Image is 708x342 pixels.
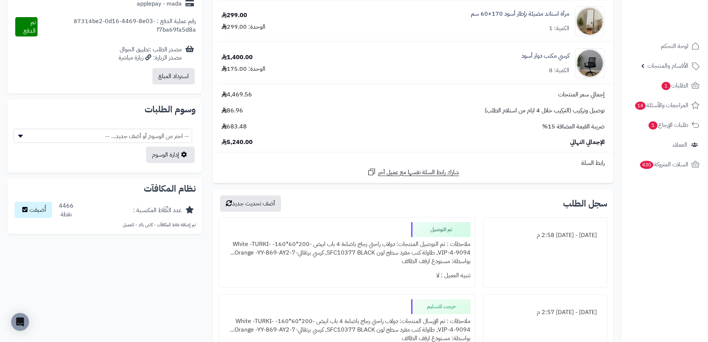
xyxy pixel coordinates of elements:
div: نقطة [59,210,74,219]
span: شارك رابط السلة نفسها مع عميل آخر [378,168,459,177]
span: تم الدفع [23,18,36,35]
button: استرداد المبلغ [152,68,195,84]
a: لوحة التحكم [625,37,704,55]
div: مصدر الزيارة: زيارة مباشرة [119,54,182,62]
a: طلبات الإرجاع1 [625,116,704,134]
div: تنبيه العميل : لا [224,268,470,283]
div: 1,400.00 [222,53,253,62]
span: الأقسام والمنتجات [647,61,688,71]
img: 1753945823-1-90x90.jpg [575,48,604,78]
span: -- اختر من الوسوم أو أضف جديد... -- [13,129,192,143]
span: -- اختر من الوسوم أو أضف جديد... -- [14,129,192,143]
a: إدارة الوسوم [146,147,195,163]
span: طلبات الإرجاع [648,120,688,130]
h2: نظام المكافآت [13,184,196,193]
span: 5,240.00 [222,138,253,147]
div: الوحدة: 299.00 [222,23,265,31]
div: خرجت للتسليم [411,299,471,314]
div: ملاحظات : تم التوصيل المنتجات: دولاب راحتي زجاج باضاءة 4 باب ابيض -200*60*160- White -TURKI-VIP-4... [224,237,470,269]
div: رقم عملية الدفع : 87314be2-0d16-4469-8e03-f7ba69fa5d8a [38,17,196,36]
div: عدد النِّقَاط المكتسبة : [133,206,182,215]
span: الإجمالي النهائي [570,138,605,147]
span: ضريبة القيمة المضافة 15% [542,122,605,131]
img: 1753775987-1-90x90.jpg [575,6,604,36]
a: المراجعات والأسئلة14 [625,96,704,114]
span: إجمالي سعر المنتجات [558,90,605,99]
span: 4,469.56 [222,90,252,99]
span: الطلبات [661,80,688,91]
div: تم التوصيل [411,222,471,237]
span: توصيل وتركيب (التركيب خلال 4 ايام من استلام الطلب) [485,106,605,115]
div: 299.00 [222,11,247,20]
div: 4466 [59,202,74,219]
div: الكمية: 1 [549,24,569,33]
div: [DATE] - [DATE] 2:58 م [488,228,602,243]
span: العملاء [673,140,687,150]
p: تم إضافة نقاط المكافآت - كاش باك - للعميل [13,222,196,228]
div: الكمية: 8 [549,66,569,75]
span: لوحة التحكم [661,41,688,51]
h3: سجل الطلب [563,199,607,208]
div: الوحدة: 175.00 [222,65,265,73]
a: العملاء [625,136,704,154]
div: [DATE] - [DATE] 2:57 م [488,305,602,320]
div: Open Intercom Messenger [11,313,29,331]
img: logo-2.png [657,17,701,33]
span: 14 [635,102,646,110]
button: أضف تحديث جديد [220,195,281,212]
a: الطلبات1 [625,77,704,95]
h2: وسوم الطلبات [13,105,196,114]
span: 1 [649,121,658,130]
span: السلات المتروكة [639,159,688,170]
span: 683.48 [222,122,247,131]
a: السلات المتروكة430 [625,156,704,173]
div: مصدر الطلب :تطبيق الجوال [119,45,182,63]
a: كرسي مكتب دوار أسود [521,52,569,60]
span: 430 [640,161,654,169]
div: رابط السلة [216,159,610,167]
button: أُضيفت [14,202,52,218]
span: المراجعات والأسئلة [634,100,688,111]
span: 1 [662,82,671,90]
a: شارك رابط السلة نفسها مع عميل آخر [367,167,459,177]
span: 86.96 [222,106,243,115]
a: مرآة استاند مضيئة بإطار أسود 170×60 سم [471,10,569,18]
